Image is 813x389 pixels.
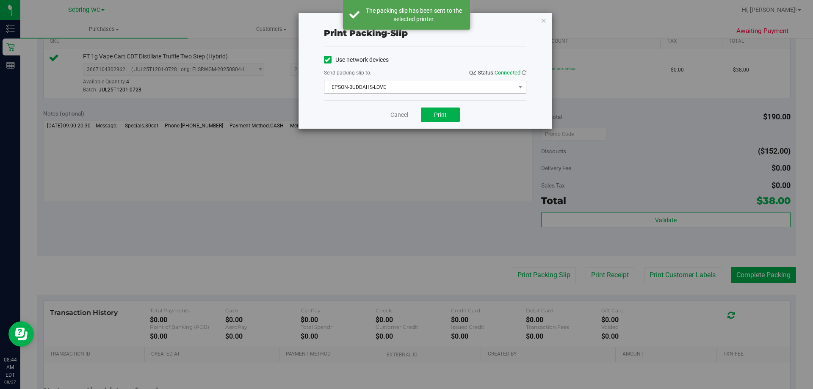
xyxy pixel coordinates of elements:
label: Use network devices [324,55,389,64]
iframe: Resource center [8,321,34,347]
a: Cancel [390,110,408,119]
span: EPSON-BUDDAHS-LOVE [324,81,515,93]
div: The packing slip has been sent to the selected printer. [364,6,464,23]
span: select [515,81,525,93]
span: QZ Status: [469,69,526,76]
span: Print packing-slip [324,28,408,38]
button: Print [421,108,460,122]
span: Connected [495,69,520,76]
span: Print [434,111,447,118]
label: Send packing-slip to: [324,69,371,77]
